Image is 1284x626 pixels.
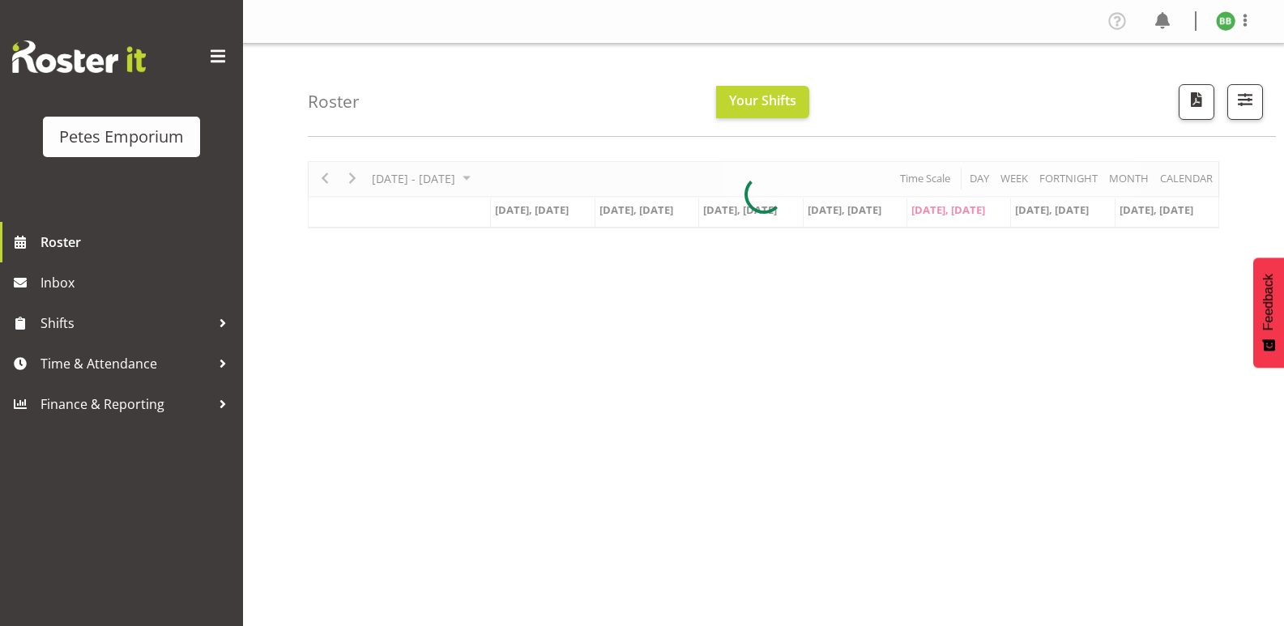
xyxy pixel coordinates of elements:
[1227,84,1263,120] button: Filter Shifts
[1216,11,1235,31] img: beena-bist9974.jpg
[716,86,809,118] button: Your Shifts
[729,92,796,109] span: Your Shifts
[1261,274,1276,330] span: Feedback
[1179,84,1214,120] button: Download a PDF of the roster according to the set date range.
[41,311,211,335] span: Shifts
[41,351,211,376] span: Time & Attendance
[308,92,360,111] h4: Roster
[41,230,235,254] span: Roster
[41,392,211,416] span: Finance & Reporting
[1253,258,1284,368] button: Feedback - Show survey
[41,270,235,295] span: Inbox
[59,125,184,149] div: Petes Emporium
[12,40,146,73] img: Rosterit website logo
